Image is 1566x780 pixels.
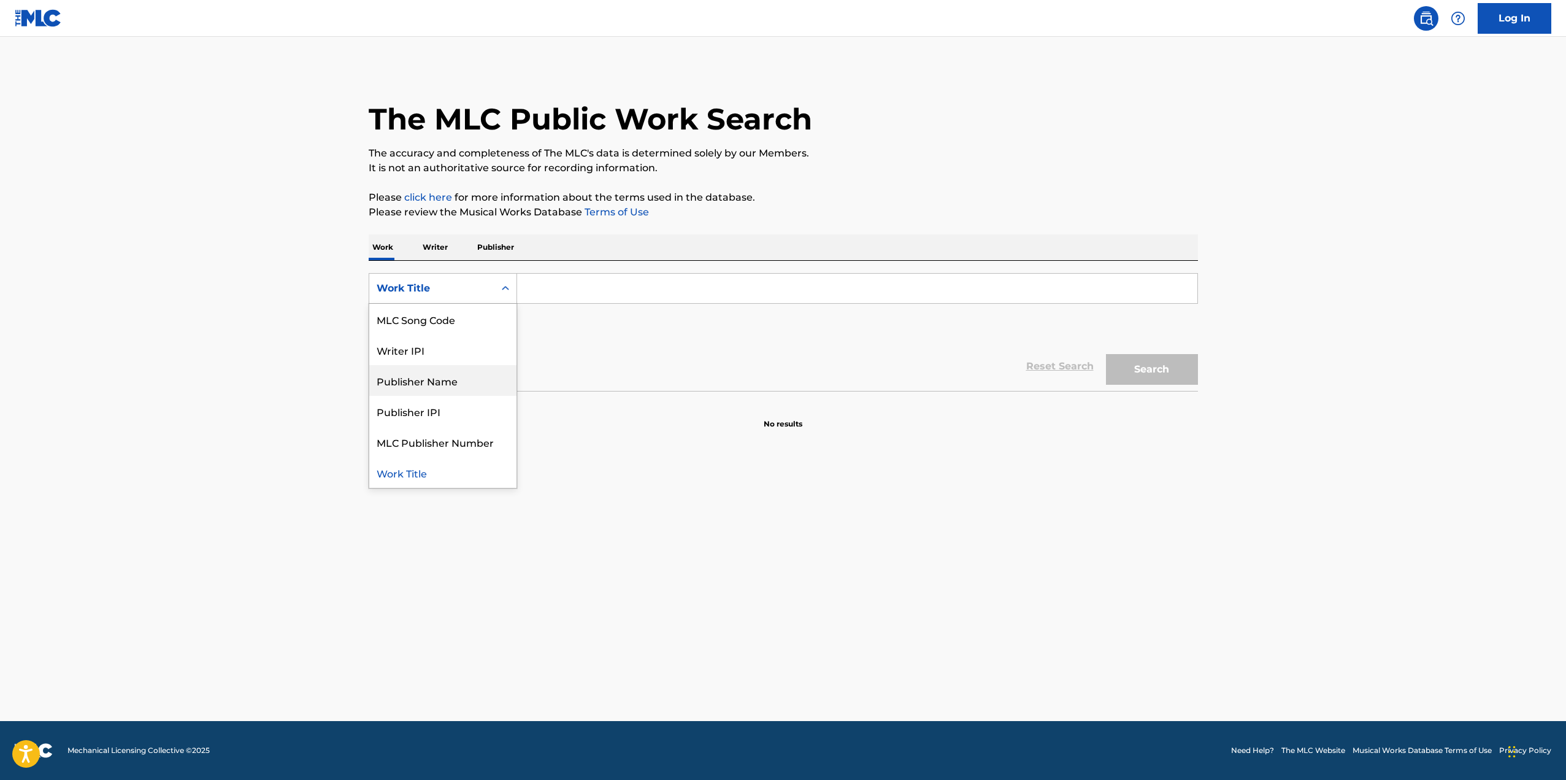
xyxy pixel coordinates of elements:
[369,457,516,488] div: Work Title
[15,9,62,27] img: MLC Logo
[369,101,812,137] h1: The MLC Public Work Search
[67,745,210,756] span: Mechanical Licensing Collective © 2025
[582,206,649,218] a: Terms of Use
[1353,745,1492,756] a: Musical Works Database Terms of Use
[764,404,802,430] p: No results
[1281,745,1345,756] a: The MLC Website
[1505,721,1566,780] iframe: Chat Widget
[1478,3,1551,34] a: Log In
[369,304,516,334] div: MLC Song Code
[1499,745,1551,756] a: Privacy Policy
[369,334,516,365] div: Writer IPI
[369,234,397,260] p: Work
[369,365,516,396] div: Publisher Name
[369,396,516,427] div: Publisher IPI
[369,273,1198,391] form: Search Form
[377,281,487,296] div: Work Title
[474,234,518,260] p: Publisher
[419,234,451,260] p: Writer
[1508,733,1516,770] div: Drag
[369,146,1198,161] p: The accuracy and completeness of The MLC's data is determined solely by our Members.
[369,190,1198,205] p: Please for more information about the terms used in the database.
[1231,745,1274,756] a: Need Help?
[1451,11,1465,26] img: help
[15,743,53,758] img: logo
[1446,6,1470,31] div: Help
[404,191,452,203] a: click here
[1414,6,1438,31] a: Public Search
[369,161,1198,176] p: It is not an authoritative source for recording information.
[369,205,1198,220] p: Please review the Musical Works Database
[1419,11,1434,26] img: search
[369,427,516,457] div: MLC Publisher Number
